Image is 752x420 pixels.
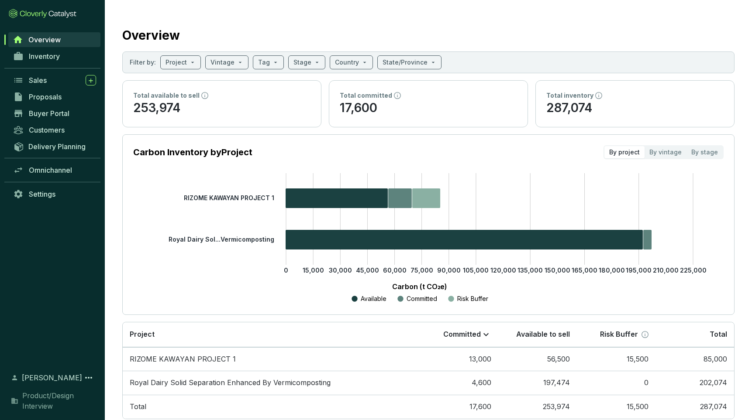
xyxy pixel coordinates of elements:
th: Project [123,322,420,347]
tspan: 225,000 [680,266,707,274]
a: Proposals [9,89,100,104]
div: segmented control [604,145,724,159]
th: Total [655,322,734,347]
p: 287,074 [546,100,724,116]
a: Inventory [9,49,100,64]
a: Settings [9,187,100,201]
p: Risk Buffer [457,294,488,303]
tspan: 75,000 [410,266,433,274]
td: Total [123,395,420,419]
td: 4,600 [420,371,498,395]
td: Royal Dairy Solid Separation Enhanced By Vermicomposting [123,371,420,395]
td: 0 [577,371,655,395]
p: Committed [443,330,481,339]
tspan: 15,000 [303,266,324,274]
a: Sales [9,73,100,88]
div: By stage [686,146,723,158]
span: Settings [29,190,55,198]
span: Overview [28,35,61,44]
p: Available [361,294,386,303]
tspan: 105,000 [463,266,489,274]
tspan: 180,000 [599,266,625,274]
p: Carbon (t CO₂e) [146,281,693,292]
td: 15,500 [577,347,655,371]
span: Proposals [29,92,62,101]
span: [PERSON_NAME] [22,372,82,383]
td: 15,500 [577,395,655,419]
tspan: 195,000 [626,266,652,274]
span: Sales [29,76,47,85]
tspan: 30,000 [329,266,352,274]
span: Inventory [29,52,60,61]
td: 202,074 [655,371,734,395]
tspan: 60,000 [383,266,407,274]
td: 253,974 [498,395,577,419]
th: Available to sell [498,322,577,347]
p: Carbon Inventory by Project [133,146,252,158]
p: Total available to sell [133,91,200,100]
tspan: 90,000 [437,266,461,274]
td: 287,074 [655,395,734,419]
tspan: 120,000 [490,266,516,274]
span: Customers [29,126,65,134]
div: By vintage [645,146,686,158]
td: 197,474 [498,371,577,395]
tspan: 210,000 [653,266,679,274]
p: Filter by: [130,58,156,67]
tspan: 165,000 [572,266,597,274]
td: 56,500 [498,347,577,371]
h2: Overview [122,26,180,44]
a: Omnichannel [9,163,100,178]
tspan: Royal Dairy Sol...Vermicomposting [169,236,274,243]
a: Buyer Portal [9,106,100,121]
p: 253,974 [133,100,310,116]
p: Risk Buffer [600,330,638,339]
p: Committed [407,294,437,303]
a: Delivery Planning [9,139,100,154]
p: Total committed [340,91,392,100]
tspan: 135,000 [517,266,543,274]
p: 17,600 [340,100,517,116]
tspan: RIZOME KAWAYAN PROJECT 1 [184,194,274,201]
tspan: 150,000 [545,266,570,274]
span: Buyer Portal [29,109,69,118]
div: By project [604,146,645,158]
td: 17,600 [420,395,498,419]
td: 13,000 [420,347,498,371]
tspan: 0 [284,266,288,274]
p: Total inventory [546,91,593,100]
span: Product/Design Interview [22,390,96,411]
a: Customers [9,123,100,137]
tspan: 45,000 [356,266,379,274]
td: RIZOME KAWAYAN PROJECT 1 [123,347,420,371]
span: Omnichannel [29,166,72,174]
span: Delivery Planning [28,142,86,151]
a: Overview [8,32,100,47]
td: 85,000 [655,347,734,371]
